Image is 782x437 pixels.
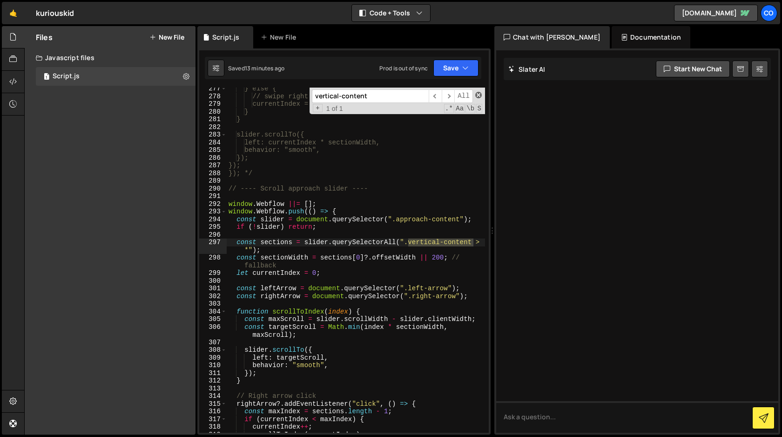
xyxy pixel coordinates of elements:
[199,369,227,377] div: 311
[656,61,730,77] button: Start new chat
[199,293,227,300] div: 302
[199,354,227,362] div: 309
[199,385,227,393] div: 313
[508,65,546,74] h2: Slater AI
[199,231,227,239] div: 296
[465,104,475,113] span: Whole Word Search
[261,33,300,42] div: New File
[199,123,227,131] div: 282
[379,64,428,72] div: Prod is out of sync
[199,377,227,385] div: 312
[323,105,347,113] span: 1 of 1
[476,104,482,113] span: Search In Selection
[494,26,610,48] div: Chat with [PERSON_NAME]
[212,33,239,42] div: Script.js
[199,162,227,170] div: 287
[44,74,49,81] span: 1
[454,89,473,103] span: Alt-Enter
[25,48,195,67] div: Javascript files
[455,104,465,113] span: CaseSensitive Search
[199,108,227,116] div: 280
[199,315,227,323] div: 305
[199,116,227,123] div: 281
[199,216,227,224] div: 294
[199,423,227,431] div: 318
[674,5,758,21] a: [DOMAIN_NAME]
[312,89,429,103] input: Search for
[444,104,454,113] span: RegExp Search
[199,223,227,231] div: 295
[199,362,227,369] div: 310
[313,104,323,113] span: Toggle Replace mode
[199,277,227,285] div: 300
[228,64,284,72] div: Saved
[199,339,227,347] div: 307
[149,34,184,41] button: New File
[199,308,227,316] div: 304
[199,254,227,269] div: 298
[199,323,227,339] div: 306
[199,239,227,254] div: 297
[199,408,227,416] div: 316
[199,85,227,93] div: 277
[199,100,227,108] div: 279
[2,2,25,24] a: 🤙
[36,7,74,19] div: kuriouskid
[429,89,442,103] span: ​
[199,392,227,400] div: 314
[199,285,227,293] div: 301
[199,185,227,193] div: 290
[53,72,80,81] div: Script.js
[199,269,227,277] div: 299
[199,131,227,139] div: 283
[199,139,227,147] div: 284
[433,60,479,76] button: Save
[199,192,227,200] div: 291
[612,26,690,48] div: Documentation
[199,146,227,154] div: 285
[761,5,777,21] a: Co
[199,416,227,423] div: 317
[199,300,227,308] div: 303
[36,32,53,42] h2: Files
[199,208,227,216] div: 293
[199,200,227,208] div: 292
[36,67,195,86] div: 16633/45317.js
[199,154,227,162] div: 286
[352,5,430,21] button: Code + Tools
[199,93,227,101] div: 278
[199,400,227,408] div: 315
[199,346,227,354] div: 308
[199,170,227,178] div: 288
[199,177,227,185] div: 289
[245,64,284,72] div: 13 minutes ago
[442,89,455,103] span: ​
